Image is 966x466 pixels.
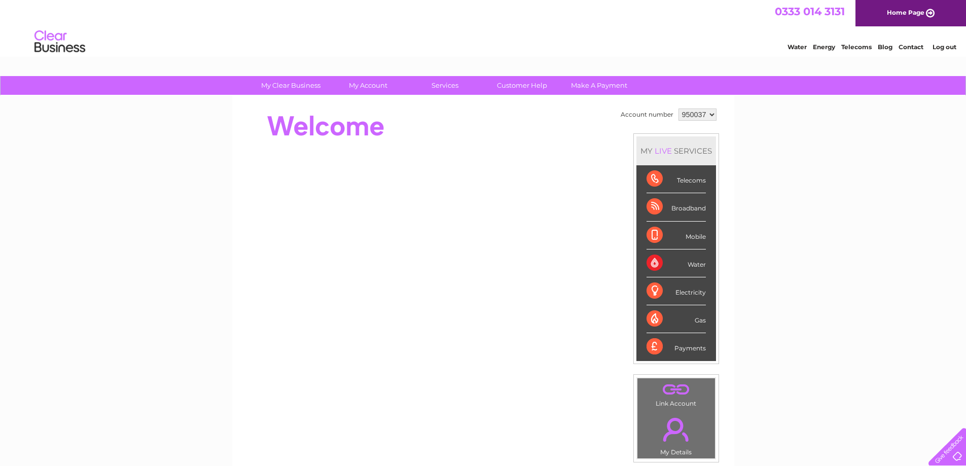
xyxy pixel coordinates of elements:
[640,381,712,399] a: .
[557,76,641,95] a: Make A Payment
[653,146,674,156] div: LIVE
[636,136,716,165] div: MY SERVICES
[618,106,676,123] td: Account number
[813,43,835,51] a: Energy
[775,5,845,18] a: 0333 014 3131
[403,76,487,95] a: Services
[637,409,715,459] td: My Details
[244,6,723,49] div: Clear Business is a trading name of Verastar Limited (registered in [GEOGRAPHIC_DATA] No. 3667643...
[878,43,892,51] a: Blog
[34,26,86,57] img: logo.png
[899,43,923,51] a: Contact
[647,277,706,305] div: Electricity
[647,165,706,193] div: Telecoms
[647,305,706,333] div: Gas
[326,76,410,95] a: My Account
[249,76,333,95] a: My Clear Business
[788,43,807,51] a: Water
[640,412,712,447] a: .
[647,249,706,277] div: Water
[637,378,715,410] td: Link Account
[480,76,564,95] a: Customer Help
[647,193,706,221] div: Broadband
[647,222,706,249] div: Mobile
[841,43,872,51] a: Telecoms
[933,43,956,51] a: Log out
[647,333,706,361] div: Payments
